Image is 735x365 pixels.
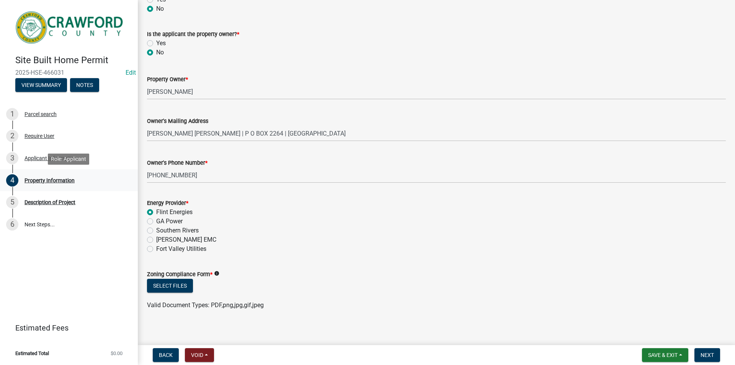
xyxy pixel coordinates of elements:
div: 6 [6,218,18,231]
label: GA Power [156,217,183,226]
div: Parcel search [24,111,57,117]
wm-modal-confirm: Summary [15,82,67,88]
button: Save & Exit [642,348,688,362]
label: Zoning Compliance Form [147,272,212,277]
div: 5 [6,196,18,208]
label: Energy Provider [147,201,188,206]
label: Property Owner [147,77,188,82]
img: Crawford County, Georgia [15,8,126,47]
button: View Summary [15,78,67,92]
label: Owner's Phone Number [147,160,207,166]
label: No [156,48,164,57]
span: Back [159,352,173,358]
button: Select files [147,279,193,293]
button: Next [694,348,720,362]
span: Void [191,352,203,358]
a: Estimated Fees [6,320,126,336]
button: Back [153,348,179,362]
h4: Site Built Home Permit [15,55,132,66]
div: 2 [6,130,18,142]
div: Property Information [24,178,75,183]
div: 4 [6,174,18,187]
wm-modal-confirm: Edit Application Number [126,69,136,76]
label: Fort Valley Utilities [156,244,206,254]
span: 2025-HSE-466031 [15,69,122,76]
label: No [156,4,164,13]
label: Owner's Mailing Address [147,119,208,124]
label: Flint Energies [156,208,193,217]
span: $0.00 [111,351,122,356]
div: Description of Project [24,200,75,205]
label: Yes [156,39,166,48]
span: Estimated Total [15,351,49,356]
span: Next [701,352,714,358]
label: Is the applicant the property owner? [147,32,239,37]
i: info [214,271,219,276]
div: Require User [24,133,54,139]
a: Edit [126,69,136,76]
button: Notes [70,78,99,92]
div: Role: Applicant [48,154,89,165]
div: Applicant Information [24,155,77,161]
span: Valid Document Types: PDF,png,jpg,gif,jpeg [147,301,264,309]
span: Save & Exit [648,352,678,358]
wm-modal-confirm: Notes [70,82,99,88]
div: 3 [6,152,18,164]
label: Southern Rivers [156,226,199,235]
button: Void [185,348,214,362]
label: [PERSON_NAME] EMC [156,235,216,244]
div: 1 [6,108,18,120]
